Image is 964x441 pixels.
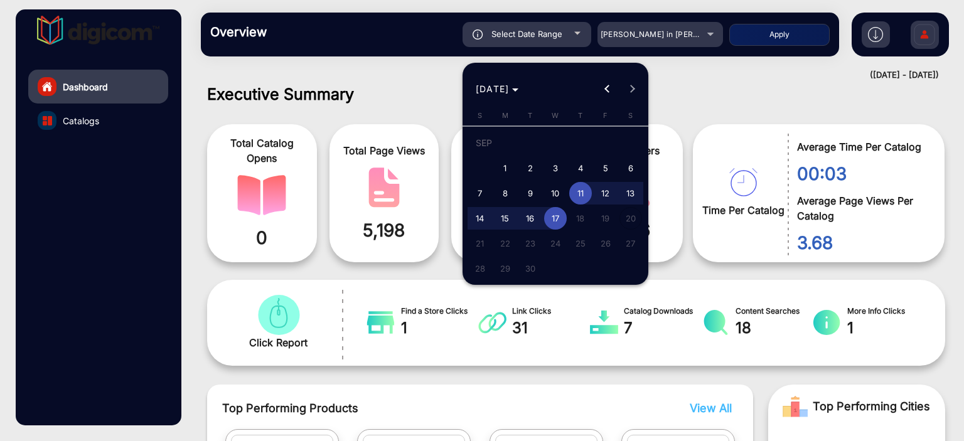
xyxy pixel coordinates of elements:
[593,206,618,231] button: September 19, 2025
[594,182,617,205] span: 12
[618,206,643,231] button: September 20, 2025
[544,182,567,205] span: 10
[594,77,619,102] button: Previous month
[468,231,493,256] button: September 21, 2025
[543,181,568,206] button: September 10, 2025
[619,182,642,205] span: 13
[519,157,542,179] span: 2
[519,207,542,230] span: 16
[593,181,618,206] button: September 12, 2025
[493,181,518,206] button: September 8, 2025
[593,231,618,256] button: September 26, 2025
[518,256,543,281] button: September 30, 2025
[502,111,508,120] span: M
[543,206,568,231] button: September 17, 2025
[569,182,592,205] span: 11
[578,111,582,120] span: T
[471,78,524,100] button: Choose month and year
[468,206,493,231] button: September 14, 2025
[493,156,518,181] button: September 1, 2025
[618,156,643,181] button: September 6, 2025
[544,207,567,230] span: 17
[519,232,542,255] span: 23
[594,207,617,230] span: 19
[618,181,643,206] button: September 13, 2025
[594,232,617,255] span: 26
[568,206,593,231] button: September 18, 2025
[493,256,518,281] button: September 29, 2025
[468,256,493,281] button: September 28, 2025
[469,257,491,280] span: 28
[568,231,593,256] button: September 25, 2025
[544,232,567,255] span: 24
[619,207,642,230] span: 20
[468,181,493,206] button: September 7, 2025
[569,207,592,230] span: 18
[594,157,617,179] span: 5
[543,156,568,181] button: September 3, 2025
[519,257,542,280] span: 30
[518,181,543,206] button: September 9, 2025
[593,156,618,181] button: September 5, 2025
[528,111,532,120] span: T
[569,232,592,255] span: 25
[476,83,510,94] span: [DATE]
[493,231,518,256] button: September 22, 2025
[478,111,482,120] span: S
[543,231,568,256] button: September 24, 2025
[518,156,543,181] button: September 2, 2025
[469,207,491,230] span: 14
[619,232,642,255] span: 27
[494,207,517,230] span: 15
[494,182,517,205] span: 8
[519,182,542,205] span: 9
[518,206,543,231] button: September 16, 2025
[568,181,593,206] button: September 11, 2025
[494,257,517,280] span: 29
[569,157,592,179] span: 4
[469,182,491,205] span: 7
[544,157,567,179] span: 3
[494,157,517,179] span: 1
[603,111,608,120] span: F
[619,157,642,179] span: 6
[494,232,517,255] span: 22
[518,231,543,256] button: September 23, 2025
[468,130,643,156] td: SEP
[568,156,593,181] button: September 4, 2025
[628,111,633,120] span: S
[469,232,491,255] span: 21
[493,206,518,231] button: September 15, 2025
[552,111,559,120] span: W
[618,231,643,256] button: September 27, 2025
